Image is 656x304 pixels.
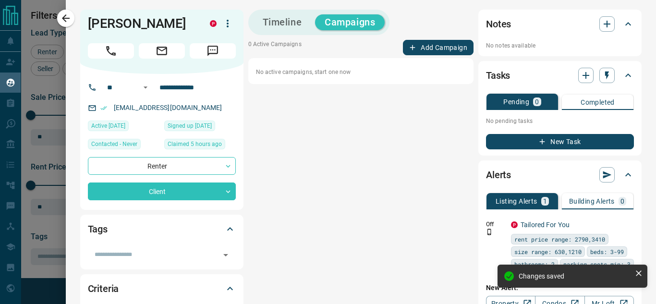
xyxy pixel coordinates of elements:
[88,43,134,59] span: Call
[88,121,159,134] div: Sat Jun 14 2025
[581,99,615,106] p: Completed
[164,139,236,152] div: Sun Aug 17 2025
[486,41,634,50] p: No notes available
[503,98,529,105] p: Pending
[88,221,108,237] h2: Tags
[88,218,236,241] div: Tags
[486,283,634,293] p: New Alert:
[168,139,222,149] span: Claimed 5 hours ago
[403,40,474,55] button: Add Campaign
[168,121,212,131] span: Signed up [DATE]
[91,121,125,131] span: Active [DATE]
[210,20,217,27] div: property.ca
[486,229,493,235] svg: Push Notification Only
[569,198,615,205] p: Building Alerts
[253,14,312,30] button: Timeline
[88,281,119,296] h2: Criteria
[88,157,236,175] div: Renter
[190,43,236,59] span: Message
[164,121,236,134] div: Sat Jun 14 2025
[91,139,137,149] span: Contacted - Never
[590,247,624,256] span: beds: 3-99
[486,163,634,186] div: Alerts
[563,259,631,269] span: parking spots min: 3
[100,105,107,111] svg: Email Verified
[486,16,511,32] h2: Notes
[88,16,195,31] h1: [PERSON_NAME]
[521,221,570,229] a: Tailored For You
[486,134,634,149] button: New Task
[486,220,505,229] p: Off
[486,114,634,128] p: No pending tasks
[496,198,537,205] p: Listing Alerts
[114,104,222,111] a: [EMAIL_ADDRESS][DOMAIN_NAME]
[88,277,236,300] div: Criteria
[514,247,582,256] span: size range: 630,1210
[620,198,624,205] p: 0
[514,234,605,244] span: rent price range: 2790,3410
[139,43,185,59] span: Email
[486,64,634,87] div: Tasks
[88,182,236,200] div: Client
[519,272,631,280] div: Changes saved
[486,167,511,182] h2: Alerts
[248,40,302,55] p: 0 Active Campaigns
[543,198,547,205] p: 1
[514,259,555,269] span: bathrooms: 2
[511,221,518,228] div: property.ca
[256,68,466,76] p: No active campaigns, start one now
[219,248,232,262] button: Open
[140,82,151,93] button: Open
[535,98,539,105] p: 0
[486,12,634,36] div: Notes
[315,14,385,30] button: Campaigns
[486,68,510,83] h2: Tasks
